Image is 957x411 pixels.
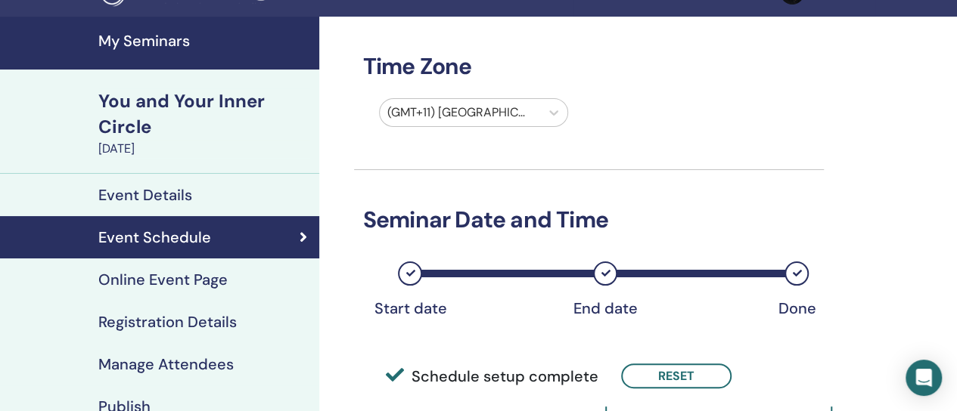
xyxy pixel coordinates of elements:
div: Done [759,299,834,317]
a: You and Your Inner Circle[DATE] [89,88,319,158]
div: Open Intercom Messenger [906,360,942,396]
div: Start date [372,299,448,317]
h3: Time Zone [354,53,824,80]
div: You and Your Inner Circle [98,88,310,140]
h4: Registration Details [98,313,237,331]
h4: Event Schedule [98,228,211,246]
button: Reset [621,363,732,388]
div: End date [567,299,643,317]
div: [DATE] [98,140,310,158]
h4: Event Details [98,186,192,204]
h4: Manage Attendees [98,355,234,373]
span: Schedule setup complete [386,365,598,388]
h4: My Seminars [98,32,310,50]
h3: Seminar Date and Time [354,206,824,233]
h4: Online Event Page [98,270,228,289]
